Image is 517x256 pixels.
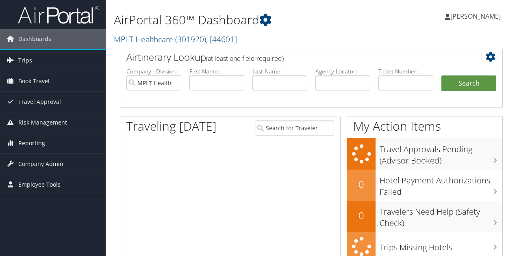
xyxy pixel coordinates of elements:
h3: Hotel Payment Authorizations Failed [380,171,502,198]
h3: Travel Approvals Pending (Advisor Booked) [380,140,502,166]
span: Trips [18,50,32,71]
a: MPLT Healthcare [114,34,237,45]
h1: My Action Items [347,118,502,135]
h2: Airtinerary Lookup [126,50,465,64]
h3: Travelers Need Help (Safety Check) [380,202,502,229]
span: Company Admin [18,154,63,174]
span: Travel Approval [18,92,61,112]
span: Reporting [18,133,45,153]
h3: Trips Missing Hotels [380,238,502,253]
span: ( 301920 ) [175,34,206,45]
span: , [ 44601 ] [206,34,237,45]
a: 0Travelers Need Help (Safety Check) [347,201,502,232]
h2: 0 [347,177,376,191]
img: airportal-logo.png [18,5,99,24]
a: Travel Approvals Pending (Advisor Booked) [347,138,502,169]
h1: AirPortal 360™ Dashboard [114,11,377,28]
label: Agency Locator: [315,67,370,75]
a: 0Hotel Payment Authorizations Failed [347,170,502,201]
label: Company - Division: [126,67,181,75]
label: Last Name: [252,67,307,75]
h2: 0 [347,209,376,222]
a: [PERSON_NAME] [445,4,509,28]
span: Book Travel [18,71,50,91]
h1: Traveling [DATE] [126,118,217,135]
input: Search for Traveler [255,120,335,136]
label: Ticket Number: [378,67,433,75]
span: (at least one field required) [206,54,284,63]
label: First Name: [189,67,244,75]
button: Search [441,75,496,92]
span: Employee Tools [18,174,61,195]
span: Dashboards [18,29,51,49]
span: Risk Management [18,112,67,133]
span: [PERSON_NAME] [450,12,501,21]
